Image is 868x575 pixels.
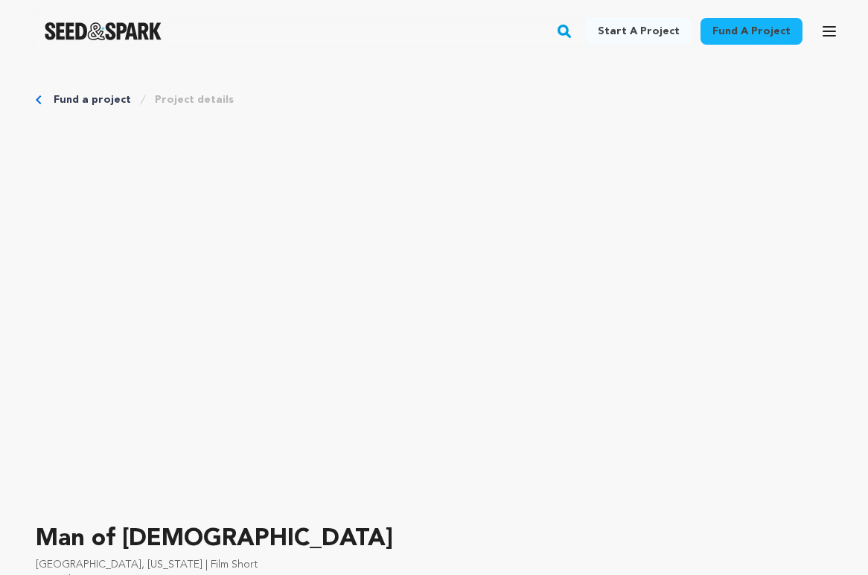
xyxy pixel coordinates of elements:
[45,22,162,40] img: Seed&Spark Logo Dark Mode
[701,18,802,45] a: Fund a project
[45,22,162,40] a: Seed&Spark Homepage
[54,92,131,107] a: Fund a project
[36,92,832,107] div: Breadcrumb
[36,521,832,557] p: Man of [DEMOGRAPHIC_DATA]
[586,18,692,45] a: Start a project
[36,557,832,572] p: [GEOGRAPHIC_DATA], [US_STATE] | Film Short
[155,92,234,107] a: Project details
